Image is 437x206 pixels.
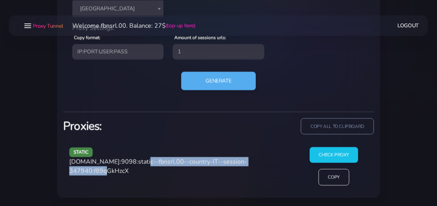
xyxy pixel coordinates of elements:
[77,3,159,14] span: Italy
[310,147,359,163] input: Check Proxy
[69,158,247,175] span: [DOMAIN_NAME]:9098:static--fbnsrl.00--country-IT--session-347940:f89qGkHzcX
[31,20,63,32] a: Proxy Tunnel
[181,72,256,90] button: Generate
[174,34,226,41] label: Amount of sessions urls:
[301,118,374,135] input: copy all to clipboard
[72,0,163,17] span: Italy
[33,22,63,30] span: Proxy Tunnel
[63,118,214,134] h3: Proxies:
[74,34,100,41] label: Copy format:
[69,148,93,157] span: static
[319,169,349,186] input: Copy
[166,22,195,30] a: (top-up here)
[400,169,427,196] iframe: Webchat Widget
[398,18,419,33] a: Logout
[63,21,195,30] li: Welcome fbnsrl.00. Balance: 27$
